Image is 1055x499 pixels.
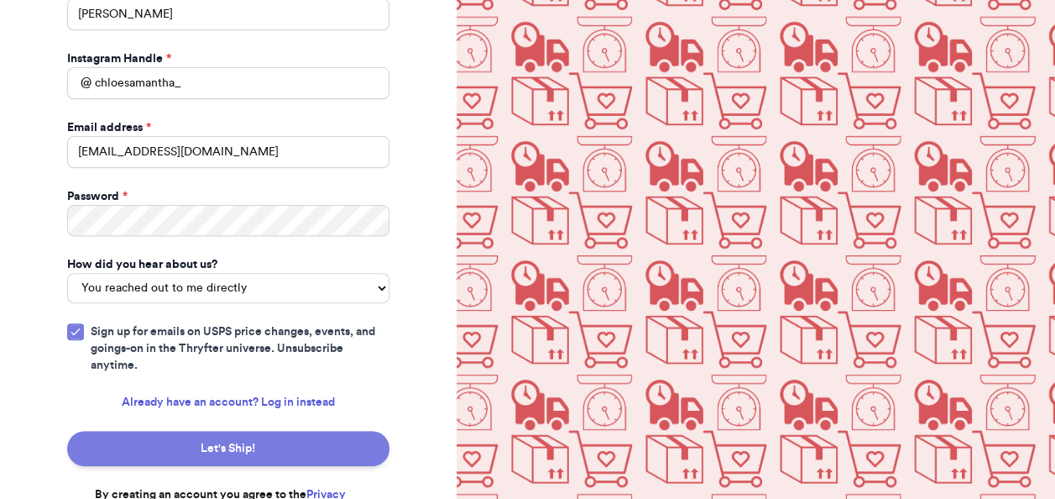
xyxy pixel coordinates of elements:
[67,431,389,466] button: Let's Ship!
[67,67,91,99] div: @
[67,50,171,67] label: Instagram Handle
[91,323,389,374] span: Sign up for emails on USPS price changes, events, and goings-on in the Thryfter universe. Unsubsc...
[67,119,151,136] label: Email address
[67,188,128,205] label: Password
[67,256,217,273] label: How did you hear about us?
[122,394,335,411] a: Already have an account? Log in instead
